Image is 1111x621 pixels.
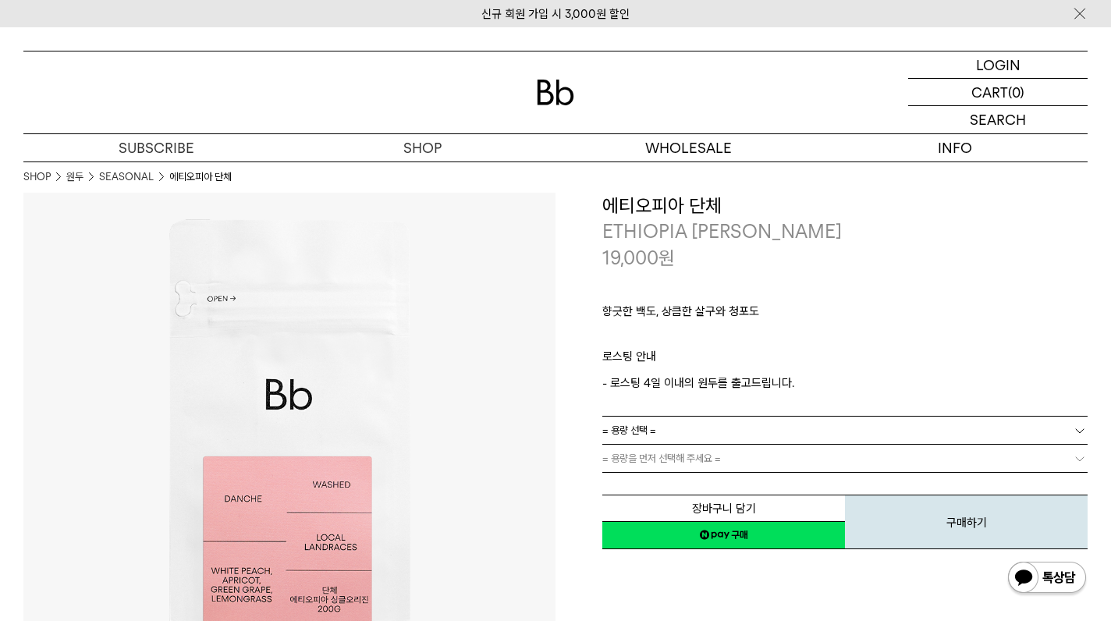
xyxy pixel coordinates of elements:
[602,302,1088,328] p: 향긋한 백도, 상큼한 살구와 청포도
[23,169,51,185] a: SHOP
[908,79,1088,106] a: CART (0)
[602,245,675,271] p: 19,000
[602,417,656,444] span: = 용량 선택 =
[822,134,1088,161] p: INFO
[169,169,232,185] li: 에티오피아 단체
[971,79,1008,105] p: CART
[481,7,630,21] a: 신규 회원 가입 시 3,000원 할인
[602,521,845,549] a: 새창
[602,445,721,472] span: = 용량을 먼저 선택해 주세요 =
[99,169,154,185] a: SEASONAL
[658,247,675,269] span: 원
[23,134,289,161] a: SUBSCRIBE
[845,495,1088,549] button: 구매하기
[289,134,555,161] a: SHOP
[602,495,845,522] button: 장바구니 담기
[970,106,1026,133] p: SEARCH
[976,51,1020,78] p: LOGIN
[602,218,1088,245] p: ETHIOPIA [PERSON_NAME]
[537,80,574,105] img: 로고
[555,134,822,161] p: WHOLESALE
[602,374,1088,392] p: - 로스팅 4일 이내의 원두를 출고드립니다.
[1008,79,1024,105] p: (0)
[66,169,83,185] a: 원두
[908,51,1088,79] a: LOGIN
[1006,560,1088,598] img: 카카오톡 채널 1:1 채팅 버튼
[602,193,1088,219] h3: 에티오피아 단체
[602,347,1088,374] p: 로스팅 안내
[602,328,1088,347] p: ㅤ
